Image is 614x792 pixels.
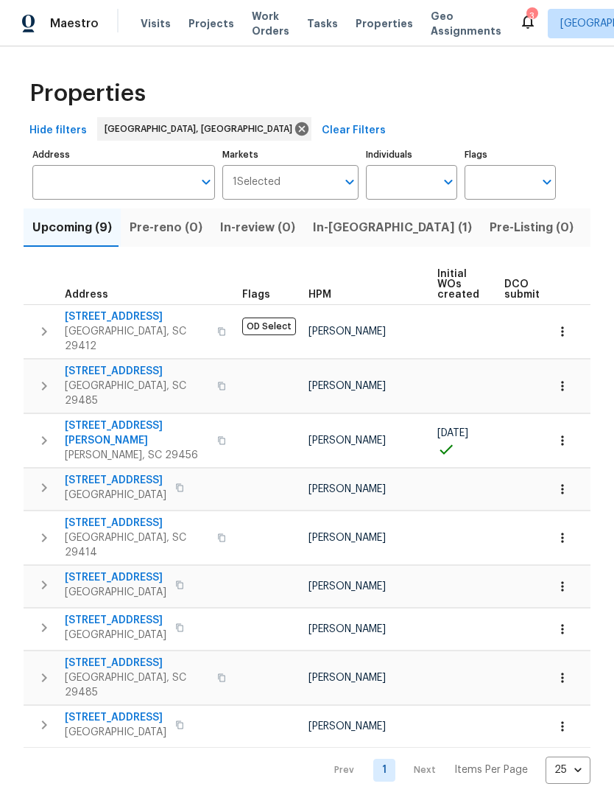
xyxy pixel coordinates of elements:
span: [STREET_ADDRESS] [65,364,208,379]
span: [STREET_ADDRESS][PERSON_NAME] [65,418,208,448]
label: Flags [465,150,556,159]
span: [GEOGRAPHIC_DATA], SC 29485 [65,379,208,408]
span: [GEOGRAPHIC_DATA] [65,725,166,740]
span: Properties [29,86,146,101]
button: Open [339,172,360,192]
nav: Pagination Navigation [320,757,590,784]
div: 25 [546,751,590,789]
span: Pre-reno (0) [130,217,202,238]
span: [GEOGRAPHIC_DATA], [GEOGRAPHIC_DATA] [105,122,298,136]
button: Hide filters [24,117,93,144]
a: Goto page 1 [373,759,395,782]
span: In-review (0) [220,217,295,238]
span: [PERSON_NAME] [308,435,386,446]
button: Clear Filters [316,117,392,144]
span: In-[GEOGRAPHIC_DATA] (1) [313,217,472,238]
span: [GEOGRAPHIC_DATA] [65,585,166,600]
span: Clear Filters [322,122,386,140]
span: [PERSON_NAME] [308,326,386,337]
p: Items Per Page [454,763,528,777]
label: Markets [222,150,359,159]
span: Pre-Listing (0) [490,217,574,238]
span: [PERSON_NAME] [308,533,386,543]
span: Tasks [307,18,338,29]
span: [PERSON_NAME] [308,673,386,683]
span: 1 Selected [233,176,280,189]
span: Upcoming (9) [32,217,112,238]
div: 3 [526,9,537,24]
label: Individuals [366,150,457,159]
span: Work Orders [252,9,289,38]
span: [STREET_ADDRESS] [65,710,166,725]
span: Maestro [50,16,99,31]
span: [PERSON_NAME] [308,484,386,494]
span: [STREET_ADDRESS] [65,516,208,530]
span: Flags [242,290,270,300]
span: DCO submitted [504,279,557,300]
span: [STREET_ADDRESS] [65,656,208,670]
span: [STREET_ADDRESS] [65,473,166,488]
span: [GEOGRAPHIC_DATA], SC 29412 [65,324,208,354]
span: [STREET_ADDRESS] [65,570,166,585]
span: Hide filters [29,122,87,140]
span: [STREET_ADDRESS] [65,309,208,324]
span: [PERSON_NAME] [308,381,386,391]
label: Address [32,150,215,159]
span: Geo Assignments [431,9,501,38]
span: [PERSON_NAME], SC 29456 [65,448,208,463]
span: [GEOGRAPHIC_DATA], SC 29485 [65,670,208,700]
span: Projects [188,16,234,31]
span: Visits [141,16,171,31]
span: Properties [356,16,413,31]
span: Initial WOs created [437,269,479,300]
span: Address [65,290,108,300]
button: Open [438,172,459,192]
button: Open [537,172,557,192]
span: [GEOGRAPHIC_DATA] [65,488,166,502]
button: Open [196,172,216,192]
div: [GEOGRAPHIC_DATA], [GEOGRAPHIC_DATA] [97,117,311,141]
span: [DATE] [437,428,468,438]
span: [STREET_ADDRESS] [65,613,166,628]
span: OD Select [242,318,296,335]
span: [PERSON_NAME] [308,721,386,732]
span: [PERSON_NAME] [308,624,386,634]
span: [PERSON_NAME] [308,581,386,592]
span: [GEOGRAPHIC_DATA] [65,628,166,642]
span: [GEOGRAPHIC_DATA], SC 29414 [65,530,208,560]
span: HPM [308,290,331,300]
